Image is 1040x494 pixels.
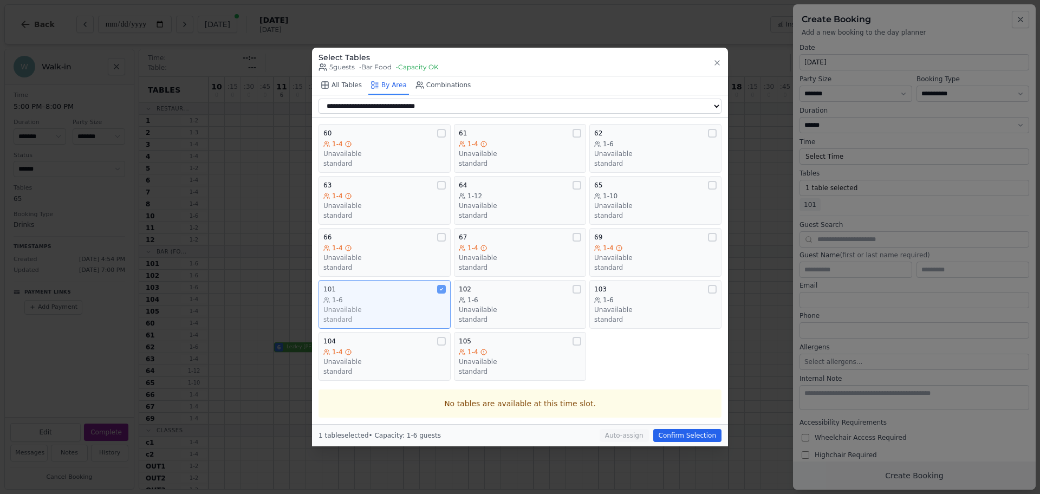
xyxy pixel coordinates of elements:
div: standard [594,159,717,168]
span: 1-4 [332,348,343,356]
button: 661-4Unavailablestandard [318,228,451,277]
div: standard [323,159,446,168]
span: 66 [323,233,331,242]
div: Unavailable [594,305,717,314]
span: 67 [459,233,467,242]
span: 65 [594,181,602,190]
div: standard [459,159,581,168]
div: standard [459,211,581,220]
button: 611-4Unavailablestandard [454,124,586,173]
div: Unavailable [459,253,581,262]
span: 1-4 [332,140,343,148]
span: 1-6 [467,296,478,304]
span: • Bar Food [359,63,392,71]
div: Unavailable [323,201,446,210]
span: 102 [459,285,471,294]
button: 691-4Unavailablestandard [589,228,721,277]
button: 1021-6Unavailablestandard [454,280,586,329]
div: standard [323,263,446,272]
span: 5 guests [318,63,355,71]
div: standard [594,263,717,272]
span: 1-6 [603,296,614,304]
p: No tables are available at this time slot. [327,398,713,409]
button: Auto-assign [600,429,649,442]
span: 60 [323,129,331,138]
button: 1041-4Unavailablestandard [318,332,451,381]
span: 1-4 [603,244,614,252]
span: 62 [594,129,602,138]
div: standard [323,367,446,376]
span: 1-4 [467,140,478,148]
div: standard [323,211,446,220]
span: 1-6 [603,140,614,148]
button: 671-4Unavailablestandard [454,228,586,277]
h3: Select Tables [318,52,439,63]
button: 641-12Unavailablestandard [454,176,586,225]
button: 601-4Unavailablestandard [318,124,451,173]
div: standard [459,263,581,272]
div: standard [323,315,446,324]
span: 1-10 [603,192,617,200]
button: 621-6Unavailablestandard [589,124,721,173]
div: standard [459,315,581,324]
span: 103 [594,285,607,294]
div: Unavailable [323,149,446,158]
span: 1-4 [467,348,478,356]
button: 631-4Unavailablestandard [318,176,451,225]
span: 69 [594,233,602,242]
span: 1-4 [332,192,343,200]
span: 1-4 [467,244,478,252]
button: 651-10Unavailablestandard [589,176,721,225]
div: standard [594,211,717,220]
button: 1011-6Unavailablestandard [318,280,451,329]
span: 1 table selected • Capacity: 1-6 guests [318,432,441,439]
div: Unavailable [594,201,717,210]
div: Unavailable [323,253,446,262]
span: 61 [459,129,467,138]
div: Unavailable [594,253,717,262]
div: Unavailable [594,149,717,158]
button: 1051-4Unavailablestandard [454,332,586,381]
button: Confirm Selection [653,429,721,442]
div: Unavailable [323,357,446,366]
div: Unavailable [459,305,581,314]
button: Combinations [413,76,473,95]
button: By Area [368,76,409,95]
button: All Tables [318,76,364,95]
div: Unavailable [459,357,581,366]
div: Unavailable [323,305,446,314]
span: 64 [459,181,467,190]
span: 63 [323,181,331,190]
div: standard [594,315,717,324]
span: 101 [323,285,336,294]
span: 105 [459,337,471,346]
span: 104 [323,337,336,346]
span: 1-4 [332,244,343,252]
span: 1-6 [332,296,343,304]
span: • Capacity OK [396,63,439,71]
button: 1031-6Unavailablestandard [589,280,721,329]
div: standard [459,367,581,376]
div: Unavailable [459,201,581,210]
div: Unavailable [459,149,581,158]
span: 1-12 [467,192,482,200]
